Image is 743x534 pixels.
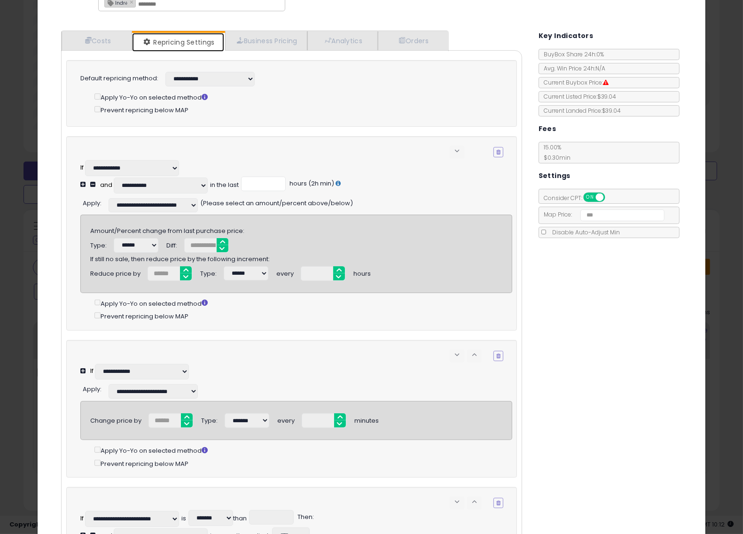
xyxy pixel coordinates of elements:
[62,31,132,50] a: Costs
[94,298,512,308] div: Apply Yo-Yo on selected method
[539,64,605,72] span: Avg. Win Price 24h: N/A
[539,154,571,162] span: $0.30 min
[470,350,479,359] span: keyboard_arrow_up
[539,194,618,202] span: Consider CPT:
[90,413,141,426] div: Change price by
[83,199,100,208] span: Apply
[80,74,158,83] label: Default repricing method:
[547,228,620,236] span: Disable Auto-Adjust Min
[83,196,102,208] div: :
[453,350,461,359] span: keyboard_arrow_down
[603,80,609,85] i: Suppressed Buy Box
[90,223,244,235] span: Amount/Percent change from last purchase price:
[378,31,447,50] a: Orders
[307,31,378,50] a: Analytics
[233,514,247,523] div: than
[354,413,379,426] div: minutes
[539,143,571,162] span: 15.00 %
[90,266,141,279] div: Reduce price by
[276,266,294,279] div: every
[453,147,461,155] span: keyboard_arrow_down
[83,382,102,394] div: :
[496,149,501,155] i: Remove Condition
[225,31,307,50] a: Business Pricing
[296,512,314,521] span: Then:
[210,181,239,190] div: in the last
[584,193,596,201] span: ON
[353,266,371,279] div: hours
[132,33,224,52] a: Repricing Settings
[166,238,177,250] div: Diff:
[200,266,217,279] div: Type:
[539,50,604,58] span: BuyBox Share 24h: 0%
[539,210,665,218] span: Map Price:
[539,30,594,42] h5: Key Indicators
[539,107,621,115] span: Current Landed Price: $39.04
[90,238,107,250] div: Type:
[181,514,186,523] div: is
[288,179,334,188] span: hours (2h min)
[470,497,479,506] span: keyboard_arrow_up
[277,413,295,426] div: every
[201,413,218,426] div: Type:
[94,458,512,468] div: Prevent repricing below MAP
[90,251,270,263] span: If still no sale, then reduce price by the following increment:
[83,385,100,394] span: Apply
[539,123,556,135] h5: Fees
[496,500,501,506] i: Remove Condition
[453,497,461,506] span: keyboard_arrow_down
[200,196,353,208] span: (Please select an amount/percent above/below)
[539,93,617,101] span: Current Listed Price: $39.04
[94,310,512,321] div: Prevent repricing below MAP
[539,78,609,86] span: Current Buybox Price:
[603,193,618,201] span: OFF
[539,170,571,182] h5: Settings
[496,353,501,359] i: Remove Condition
[94,445,512,455] div: Apply Yo-Yo on selected method
[94,92,503,102] div: Apply Yo-Yo on selected method
[94,104,503,115] div: Prevent repricing below MAP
